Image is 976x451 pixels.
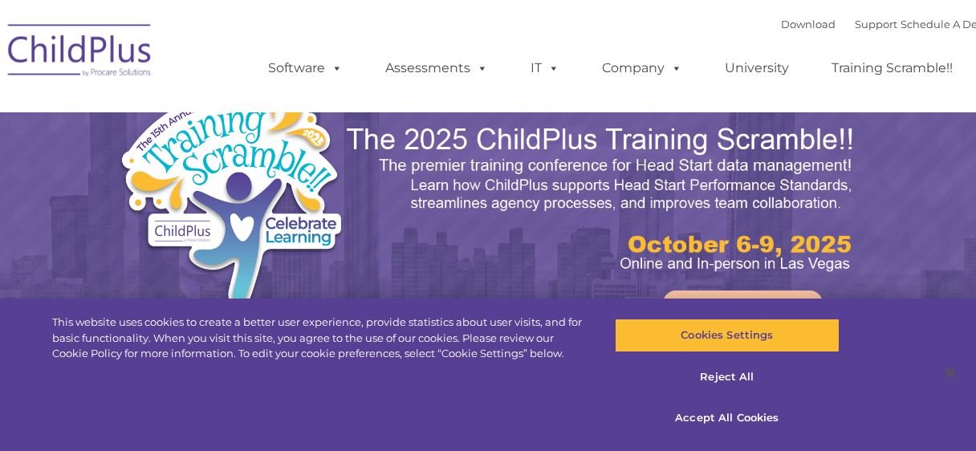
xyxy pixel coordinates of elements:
[855,18,897,30] a: Support
[514,52,575,84] a: IT
[586,52,698,84] a: Company
[615,319,840,352] button: Cookies Settings
[615,360,840,394] button: Reject All
[933,356,968,391] button: Close
[781,18,836,30] a: Download
[252,52,359,84] a: Software
[815,52,969,84] a: Training Scramble!!
[663,291,823,334] a: Learn More
[52,315,586,362] div: This website uses cookies to create a better user experience, provide statistics about user visit...
[615,401,840,435] button: Accept All Cookies
[369,52,504,84] a: Assessments
[709,52,805,84] a: University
